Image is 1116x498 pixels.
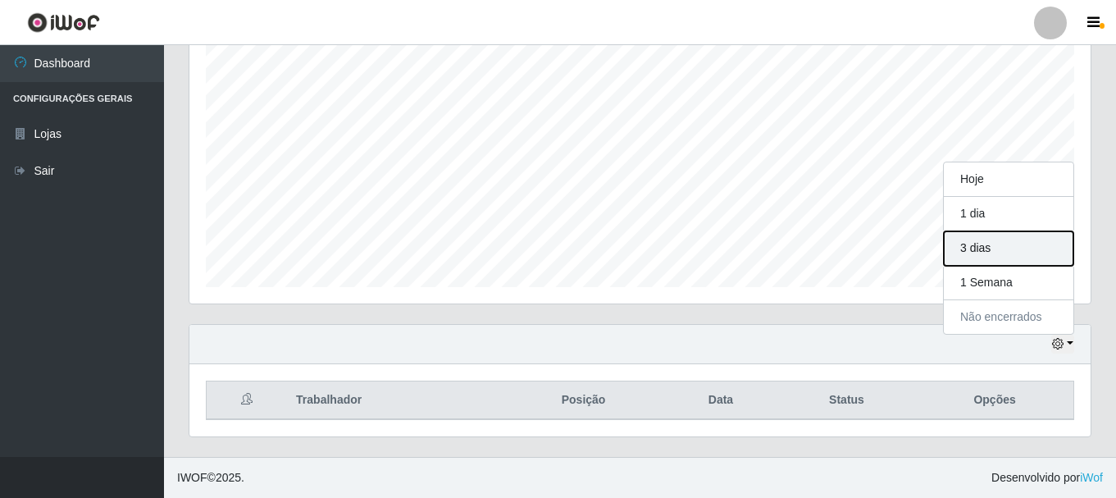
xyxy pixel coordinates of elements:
th: Status [777,381,916,420]
img: CoreUI Logo [27,12,100,33]
a: iWof [1080,471,1103,484]
button: 3 dias [944,231,1073,266]
button: Não encerrados [944,300,1073,334]
th: Trabalhador [286,381,503,420]
th: Posição [503,381,664,420]
th: Data [664,381,777,420]
button: Hoje [944,162,1073,197]
span: © 2025 . [177,469,244,487]
span: IWOF [177,471,207,484]
button: 1 Semana [944,266,1073,300]
span: Desenvolvido por [991,469,1103,487]
button: 1 dia [944,197,1073,231]
th: Opções [916,381,1073,420]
